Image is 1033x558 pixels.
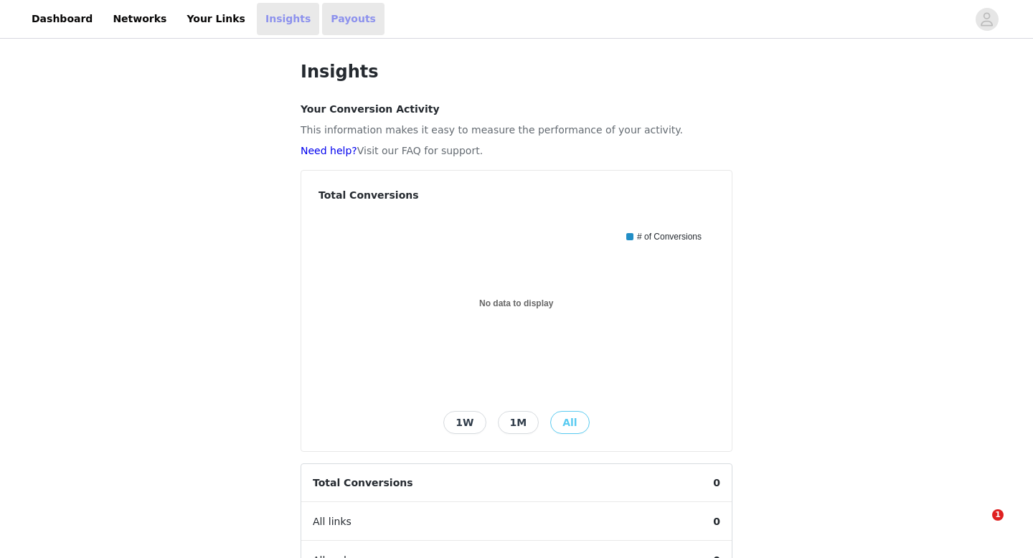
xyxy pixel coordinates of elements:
[301,123,732,138] p: This information makes it easy to measure the performance of your activity.
[319,188,714,203] h4: Total Conversions
[498,411,539,434] button: 1M
[301,143,732,159] p: Visit our FAQ for support.
[257,3,319,35] a: Insights
[301,464,425,502] span: Total Conversions
[702,464,732,502] span: 0
[301,59,732,85] h1: Insights
[550,411,589,434] button: All
[479,298,554,308] text: No data to display
[637,232,702,242] text: # of Conversions
[443,411,486,434] button: 1W
[301,145,357,156] a: Need help?
[301,503,363,541] span: All links
[23,3,101,35] a: Dashboard
[702,503,732,541] span: 0
[992,509,1004,521] span: 1
[104,3,175,35] a: Networks
[963,509,997,544] iframe: Intercom live chat
[322,3,385,35] a: Payouts
[980,8,994,31] div: avatar
[301,102,732,117] h4: Your Conversion Activity
[178,3,254,35] a: Your Links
